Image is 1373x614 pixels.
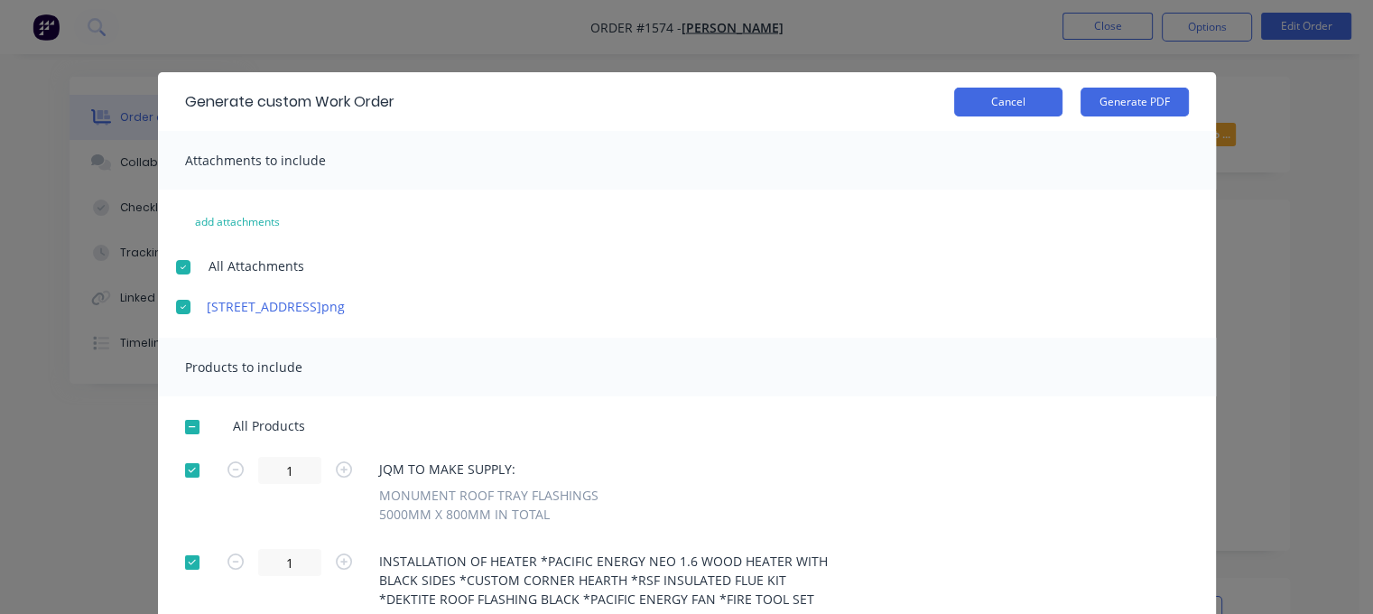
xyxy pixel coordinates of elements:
[379,552,830,609] span: INSTALLATION OF HEATER *PACIFIC ENERGY NEO 1.6 WOOD HEATER WITH BLACK SIDES *CUSTOM CORNER HEARTH...
[379,460,598,479] span: JQM TO MAKE SUPPLY:
[185,358,302,376] span: Products to include
[185,152,326,169] span: Attachments to include
[379,486,598,524] div: MONUMENT ROOF TRAY FLASHINGS 5000MM X 800MM IN TOTAL
[185,91,394,113] div: Generate custom Work Order
[176,208,299,237] button: add attachments
[209,256,304,275] span: All Attachments
[954,88,1062,116] button: Cancel
[1081,88,1189,116] button: Generate PDF
[207,297,523,316] a: [STREET_ADDRESS]png
[233,416,317,435] span: All Products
